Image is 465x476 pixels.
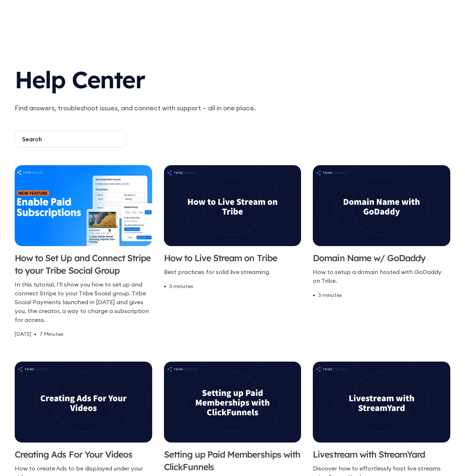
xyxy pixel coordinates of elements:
h3: Creating Ads For Your Videos [15,448,152,461]
h3: How to Live Stream on Tribe [164,252,301,264]
div: • [313,291,315,299]
a: How to Live Stream on TribeBest practices for solid live streaming•3 minutes [164,165,301,338]
form: Email Form [15,131,450,148]
a: Domain Name w/ GoDaddyHow to setup a domain hosted with GoDaddy on Tribe.•3 minutes [313,165,450,338]
h3: Livestream with StreamYard [313,448,450,461]
div: How to setup a domain hosted with GoDaddy on Tribe. [313,267,450,285]
input: Search [15,131,126,148]
h3: Domain Name w/ GoDaddy [313,252,450,264]
div: [DATE] [15,330,31,338]
div: • [34,330,36,338]
h3: How to Set Up and Connect Stripe to your Tribe Social Group [15,252,152,277]
a: How to Set Up and Connect Stripe to your Tribe Social GroupIn this tutorial, I'll show you how to... [15,165,152,338]
h1: Help Center [15,59,297,97]
div: Best practices for solid live streaming [164,267,301,276]
div: In this tutorial, I'll show you how to set up and connect Stripe to your Tribe Social group. Trib... [15,280,152,324]
div: • [164,282,166,290]
div: 3 minutes [169,282,193,290]
p: Find answers, troubleshoot issues, and connect with support — all in one place. [15,103,297,113]
div: 3 minutes [318,291,342,299]
h3: Setting up Paid Memberships with ClickFunnels [164,448,301,473]
div: 7 Minutes [39,330,64,338]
